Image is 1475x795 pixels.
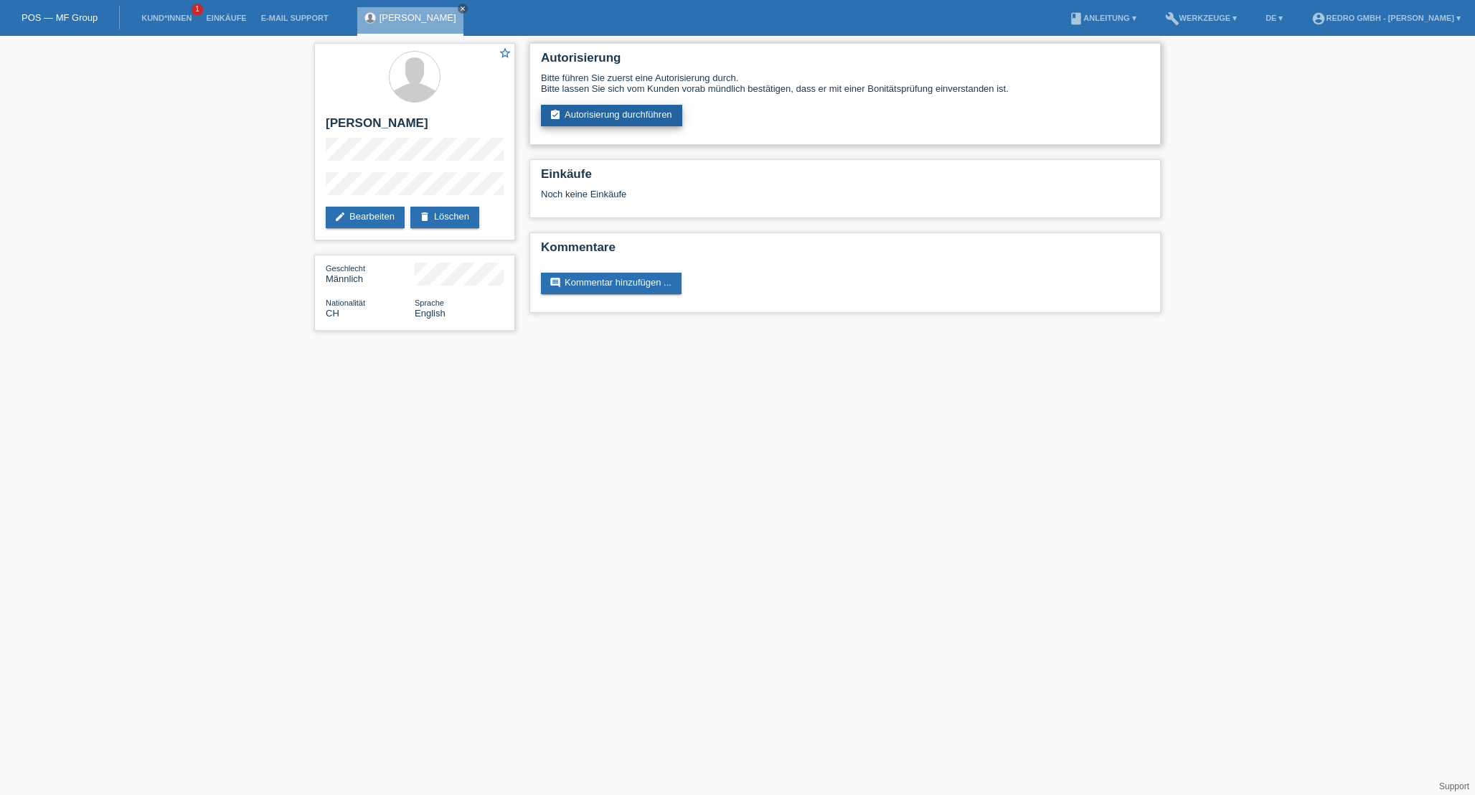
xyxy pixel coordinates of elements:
a: Einkäufe [199,14,253,22]
div: Noch keine Einkäufe [541,189,1149,210]
span: Schweiz [326,308,339,319]
a: close [458,4,468,14]
i: star_border [499,47,512,60]
a: Support [1439,781,1469,791]
span: Geschlecht [326,264,365,273]
h2: Kommentare [541,240,1149,262]
div: Männlich [326,263,415,284]
a: deleteLöschen [410,207,479,228]
i: build [1165,11,1179,26]
a: Kund*innen [134,14,199,22]
a: POS — MF Group [22,12,98,23]
i: edit [334,211,346,222]
h2: Autorisierung [541,51,1149,72]
h2: [PERSON_NAME] [326,116,504,138]
div: Bitte führen Sie zuerst eine Autorisierung durch. Bitte lassen Sie sich vom Kunden vorab mündlich... [541,72,1149,94]
a: DE ▾ [1258,14,1290,22]
i: assignment_turned_in [550,109,561,121]
i: account_circle [1311,11,1326,26]
a: editBearbeiten [326,207,405,228]
i: delete [419,211,430,222]
a: star_border [499,47,512,62]
a: assignment_turned_inAutorisierung durchführen [541,105,682,126]
a: buildWerkzeuge ▾ [1158,14,1245,22]
a: [PERSON_NAME] [380,12,456,23]
h2: Einkäufe [541,167,1149,189]
a: account_circleRedro GmbH - [PERSON_NAME] ▾ [1304,14,1468,22]
a: bookAnleitung ▾ [1062,14,1143,22]
i: book [1069,11,1083,26]
span: Sprache [415,298,444,307]
span: English [415,308,446,319]
a: E-Mail Support [254,14,336,22]
span: 1 [192,4,203,16]
span: Nationalität [326,298,365,307]
a: commentKommentar hinzufügen ... [541,273,682,294]
i: comment [550,277,561,288]
i: close [459,5,466,12]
